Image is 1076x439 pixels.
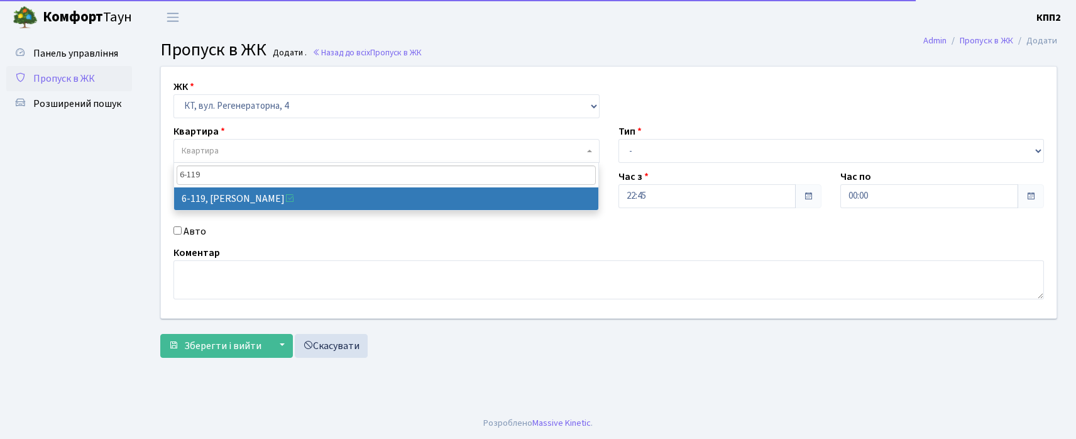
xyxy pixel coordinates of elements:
label: Авто [184,224,206,239]
a: КПП2 [1036,10,1061,25]
b: Комфорт [43,7,103,27]
small: Додати . [270,48,307,58]
img: logo.png [13,5,38,30]
label: Час з [618,169,649,184]
a: Панель управління [6,41,132,66]
a: Massive Kinetic [532,416,591,430]
label: Час по [840,169,871,184]
span: Квартира [182,145,219,157]
a: Admin [923,34,947,47]
li: 6-119, [PERSON_NAME] [174,187,598,210]
span: Зберегти і вийти [184,339,261,353]
label: Тип [618,124,642,139]
nav: breadcrumb [904,28,1076,54]
label: Коментар [173,245,220,260]
label: Квартира [173,124,225,139]
span: Розширений пошук [33,97,121,111]
div: Розроблено . [483,416,593,430]
a: Пропуск в ЖК [6,66,132,91]
li: Додати [1013,34,1057,48]
a: Скасувати [295,334,368,358]
span: Пропуск в ЖК [370,47,422,58]
a: Розширений пошук [6,91,132,116]
b: КПП2 [1036,11,1061,25]
span: Таун [43,7,132,28]
a: Назад до всіхПропуск в ЖК [312,47,422,58]
span: Панель управління [33,47,118,60]
label: ЖК [173,79,194,94]
span: Пропуск в ЖК [160,37,266,62]
button: Переключити навігацію [157,7,189,28]
button: Зберегти і вийти [160,334,270,358]
a: Пропуск в ЖК [960,34,1013,47]
span: Пропуск в ЖК [33,72,95,86]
